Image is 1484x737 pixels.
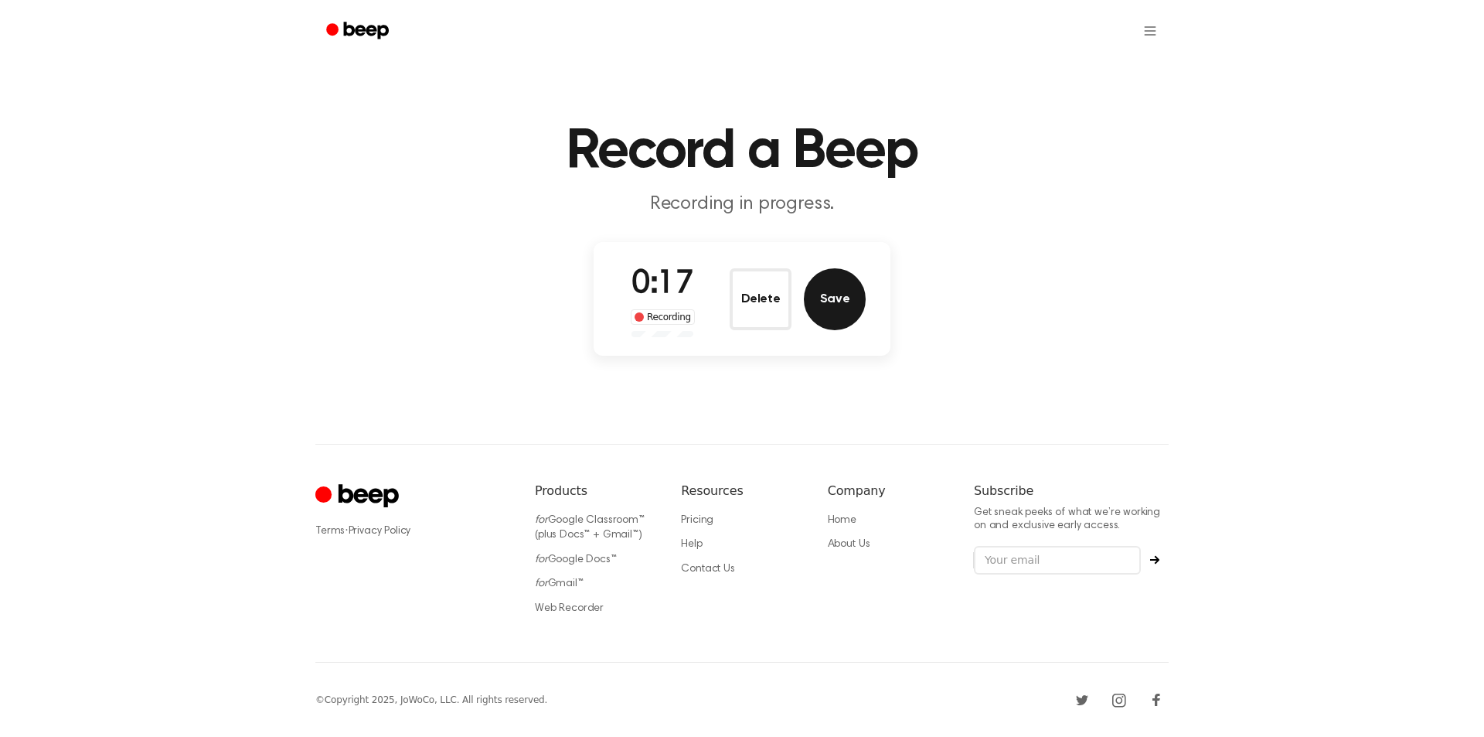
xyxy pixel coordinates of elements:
input: Your email [974,546,1141,575]
h6: Subscribe [974,482,1169,500]
a: Facebook [1144,688,1169,712]
div: © Copyright 2025, JoWoCo, LLC. All rights reserved. [315,693,547,707]
button: Open menu [1132,12,1169,49]
a: Home [828,515,856,526]
a: forGoogle Docs™ [535,554,617,565]
i: for [535,554,548,565]
a: Pricing [681,515,713,526]
a: Privacy Policy [349,526,411,537]
p: Recording in progress. [445,192,1039,217]
a: Twitter [1070,688,1094,712]
h6: Resources [681,482,802,500]
a: forGoogle Classroom™ (plus Docs™ + Gmail™) [535,515,645,541]
a: Contact Us [681,564,734,575]
a: Instagram [1107,688,1132,712]
span: 0:17 [631,268,693,301]
a: Beep [315,16,403,46]
a: forGmail™ [535,578,584,589]
i: for [535,515,548,526]
div: Recording [631,309,695,325]
a: Web Recorder [535,603,604,614]
a: Cruip [315,482,403,512]
button: Save Audio Record [804,268,866,330]
h1: Record a Beep [346,124,1138,179]
a: About Us [828,539,870,550]
div: · [315,524,510,539]
a: Terms [315,526,345,537]
h6: Company [828,482,949,500]
i: for [535,578,548,589]
h6: Products [535,482,656,500]
button: Delete Audio Record [730,268,791,330]
p: Get sneak peeks of what we’re working on and exclusive early access. [974,507,1169,534]
a: Help [681,539,702,550]
button: Subscribe [1141,555,1169,565]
